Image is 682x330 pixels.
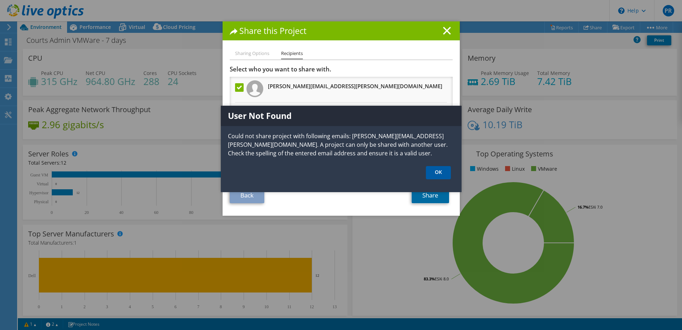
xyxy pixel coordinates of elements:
a: Back [230,187,264,203]
h3: [PERSON_NAME][EMAIL_ADDRESS][PERSON_NAME][DOMAIN_NAME] [268,80,442,92]
p: Could not share project with following emails: [PERSON_NAME][EMAIL_ADDRESS][PERSON_NAME][DOMAIN_N... [221,132,462,157]
img: user.png [246,80,263,97]
li: Recipients [281,49,303,60]
h3: Select who you want to share with. [230,65,453,73]
h1: User Not Found [221,106,462,126]
a: Share [412,187,449,203]
li: Sharing Options [235,49,269,58]
h1: Share this Project [230,27,453,35]
a: OK [426,166,451,179]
